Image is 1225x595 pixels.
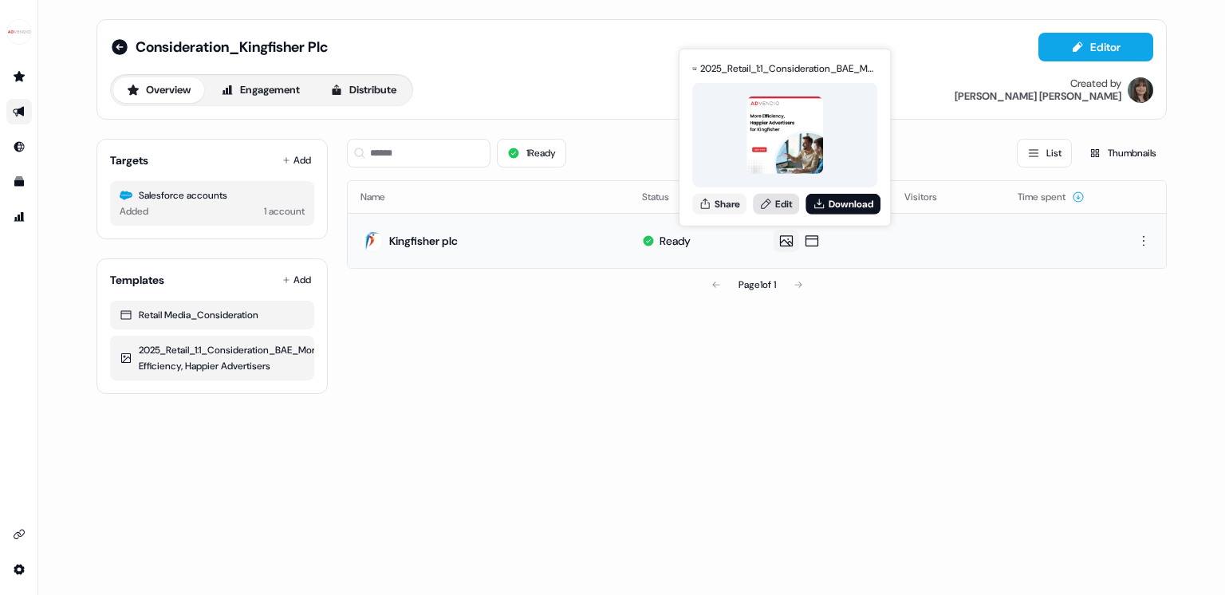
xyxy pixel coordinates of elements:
[279,269,314,291] button: Add
[904,183,956,211] button: Visitors
[660,233,691,249] div: Ready
[120,307,305,323] div: Retail Media_Consideration
[120,203,148,219] div: Added
[955,90,1121,103] div: [PERSON_NAME] [PERSON_NAME]
[1017,139,1072,167] button: List
[739,277,776,293] div: Page 1 of 1
[264,203,305,219] div: 1 account
[113,77,204,103] button: Overview
[120,342,305,374] div: 2025_Retail_1:1_Consideration_BAE_More Efficiency, Happier Advertisers
[1128,77,1153,103] img: Michaela
[692,193,746,214] button: Share
[700,61,877,77] div: 2025_Retail_1:1_Consideration_BAE_More Efficiency, Happier Advertisers for Kingfisher plc
[389,233,458,249] div: Kingfisher plc
[360,183,404,211] button: Name
[497,139,566,167] button: 1Ready
[753,193,799,214] a: Edit
[317,77,410,103] button: Distribute
[136,37,328,57] span: Consideration_Kingfisher Plc
[1038,33,1153,61] button: Editor
[1070,77,1121,90] div: Created by
[110,152,148,168] div: Targets
[110,272,164,288] div: Templates
[642,183,688,211] button: Status
[279,149,314,171] button: Add
[6,169,32,195] a: Go to templates
[6,99,32,124] a: Go to outbound experience
[6,204,32,230] a: Go to attribution
[806,193,880,214] button: Download
[6,64,32,89] a: Go to prospects
[120,187,305,203] div: Salesforce accounts
[6,557,32,582] a: Go to integrations
[6,522,32,547] a: Go to integrations
[1018,183,1085,211] button: Time spent
[207,77,313,103] button: Engagement
[1078,139,1167,167] button: Thumbnails
[1038,41,1153,57] a: Editor
[746,97,823,174] img: asset preview
[6,134,32,160] a: Go to Inbound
